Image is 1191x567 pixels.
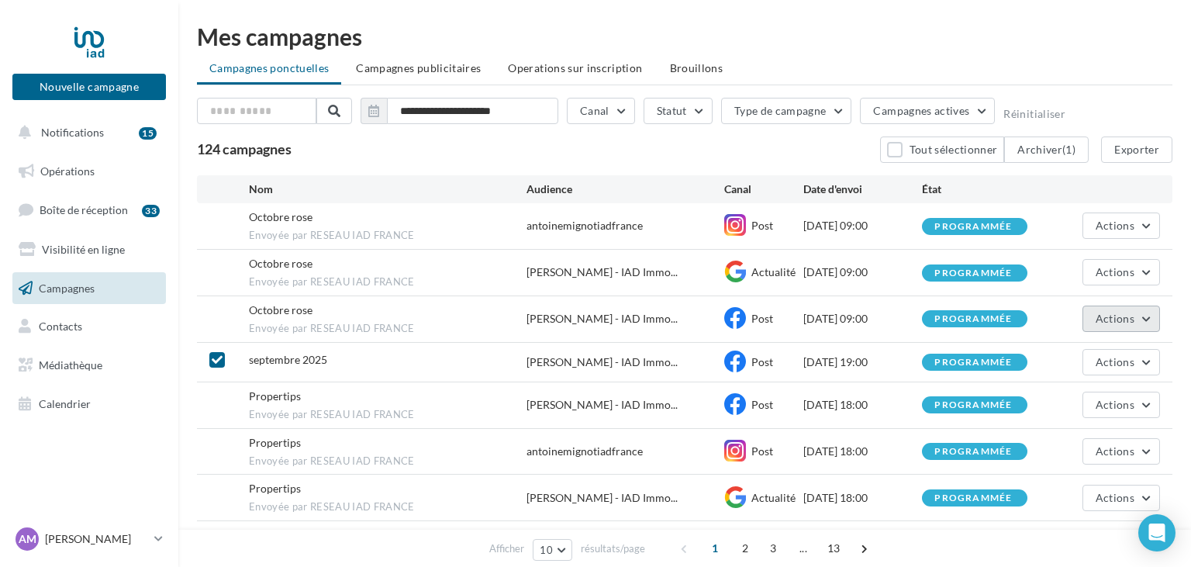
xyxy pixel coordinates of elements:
div: [DATE] 09:00 [803,218,922,233]
span: Octobre rose [249,257,312,270]
span: Campagnes [39,281,95,294]
span: Post [751,219,773,232]
span: Post [751,355,773,368]
button: 10 [533,539,572,561]
button: Actions [1082,349,1160,375]
span: 1 [703,536,727,561]
span: Campagnes publicitaires [356,61,481,74]
button: Exporter [1101,137,1172,163]
div: [DATE] 18:00 [803,444,922,459]
button: Réinitialiser [1003,108,1065,120]
div: Audience [526,182,724,197]
button: Actions [1082,213,1160,239]
span: [PERSON_NAME] - IAD Immo... [526,397,678,413]
div: [DATE] 09:00 [803,311,922,327]
span: Envoyée par RESEAU IAD FRANCE [249,229,526,243]
span: Envoyée par RESEAU IAD FRANCE [249,500,526,514]
span: Post [751,312,773,325]
span: [PERSON_NAME] - IAD Immo... [526,311,678,327]
span: (1) [1062,143,1075,156]
p: [PERSON_NAME] [45,531,148,547]
button: Canal [567,98,635,124]
div: 33 [142,205,160,217]
span: 124 campagnes [197,140,292,157]
div: programmée [934,493,1012,503]
div: État [922,182,1041,197]
span: 10 [540,544,553,556]
div: programmée [934,400,1012,410]
span: 3 [761,536,785,561]
span: Campagnes actives [873,104,969,117]
span: Envoyée par RESEAU IAD FRANCE [249,408,526,422]
span: AM [19,531,36,547]
span: Post [751,398,773,411]
a: Calendrier [9,388,169,420]
a: Contacts [9,310,169,343]
button: Archiver(1) [1004,137,1089,163]
div: Date d'envoi [803,182,922,197]
span: [PERSON_NAME] - IAD Immo... [526,490,678,506]
a: Opérations [9,155,169,188]
span: Afficher [489,541,524,556]
a: Médiathèque [9,349,169,382]
span: [PERSON_NAME] - IAD Immo... [526,354,678,370]
span: Boîte de réception [40,203,128,216]
button: Campagnes actives [860,98,995,124]
span: Actions [1096,444,1134,458]
span: Actions [1096,355,1134,368]
span: Propertips [249,482,301,495]
div: programmée [934,268,1012,278]
span: Actions [1096,219,1134,232]
span: 13 [821,536,847,561]
a: AM [PERSON_NAME] [12,524,166,554]
span: Actualité [751,491,796,504]
button: Actions [1082,485,1160,511]
button: Statut [644,98,713,124]
div: Nom [249,182,526,197]
span: Actions [1096,398,1134,411]
span: ... [791,536,816,561]
button: Tout sélectionner [880,137,1004,163]
button: Type de campagne [721,98,852,124]
span: Opérations [40,164,95,178]
span: Envoyée par RESEAU IAD FRANCE [249,322,526,336]
div: antoinemignotiadfrance [526,444,643,459]
div: 15 [139,127,157,140]
button: Actions [1082,259,1160,285]
span: Actions [1096,312,1134,325]
span: Post [751,444,773,458]
span: septembre 2025 [249,353,327,366]
span: Brouillons [670,61,723,74]
div: [DATE] 18:00 [803,397,922,413]
span: Contacts [39,320,82,333]
div: programmée [934,447,1012,457]
div: [DATE] 18:00 [803,490,922,506]
span: Actions [1096,265,1134,278]
span: Actualité [751,265,796,278]
span: résultats/page [581,541,645,556]
a: Visibilité en ligne [9,233,169,266]
div: programmée [934,358,1012,368]
button: Notifications 15 [9,116,163,149]
div: [DATE] 09:00 [803,264,922,280]
span: Envoyée par RESEAU IAD FRANCE [249,455,526,468]
span: Journée mondiale du Tourisme [249,528,397,541]
span: Octobre rose [249,210,312,223]
div: Open Intercom Messenger [1138,514,1175,551]
span: Operations sur inscription [508,61,642,74]
span: 2 [733,536,758,561]
div: programmée [934,222,1012,232]
div: Canal [724,182,803,197]
button: Actions [1082,438,1160,465]
div: Mes campagnes [197,25,1172,48]
span: Propertips [249,389,301,403]
a: Boîte de réception33 [9,193,169,226]
span: Actions [1096,491,1134,504]
span: Propertips [249,436,301,449]
a: Campagnes [9,272,169,305]
button: Nouvelle campagne [12,74,166,100]
button: Actions [1082,306,1160,332]
span: Calendrier [39,397,91,410]
span: Visibilité en ligne [42,243,125,256]
span: Envoyée par RESEAU IAD FRANCE [249,275,526,289]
